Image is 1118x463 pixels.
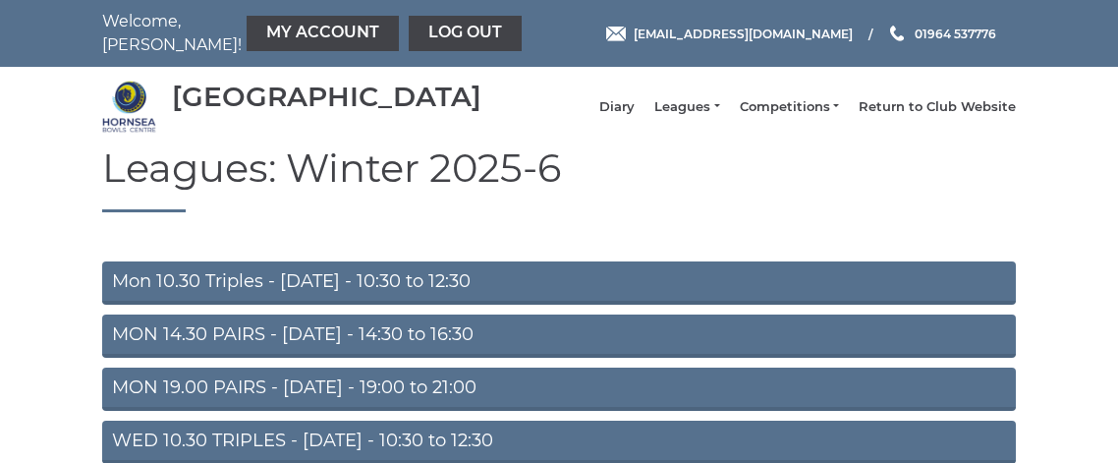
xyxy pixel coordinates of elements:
span: 01964 537776 [915,26,996,40]
div: [GEOGRAPHIC_DATA] [172,82,481,112]
a: Return to Club Website [859,98,1016,116]
span: [EMAIL_ADDRESS][DOMAIN_NAME] [634,26,853,40]
a: My Account [247,16,399,51]
img: Hornsea Bowls Centre [102,80,156,134]
a: Leagues [654,98,719,116]
img: Email [606,27,626,41]
a: Mon 10.30 Triples - [DATE] - 10:30 to 12:30 [102,261,1016,305]
a: Email [EMAIL_ADDRESS][DOMAIN_NAME] [606,25,853,43]
a: MON 14.30 PAIRS - [DATE] - 14:30 to 16:30 [102,315,1016,358]
a: Phone us 01964 537776 [887,25,996,43]
a: Log out [409,16,522,51]
a: Diary [599,98,635,116]
h1: Leagues: Winter 2025-6 [102,146,1016,212]
nav: Welcome, [PERSON_NAME]! [102,10,466,57]
a: MON 19.00 PAIRS - [DATE] - 19:00 to 21:00 [102,368,1016,411]
a: Competitions [740,98,839,116]
img: Phone us [890,26,904,41]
